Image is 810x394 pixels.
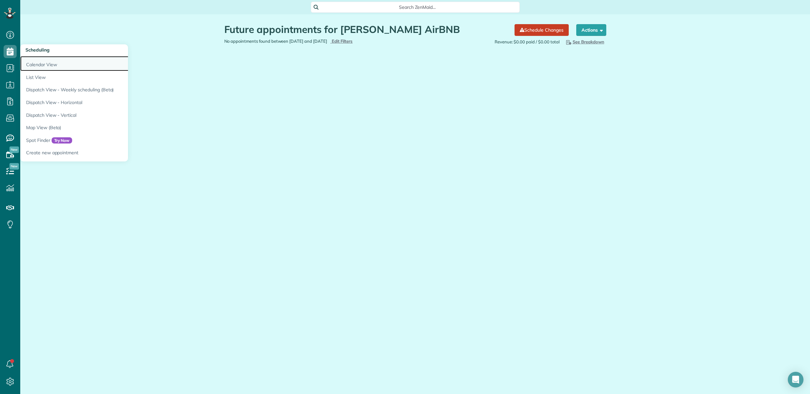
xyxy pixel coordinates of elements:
[20,109,183,122] a: Dispatch View - Vertical
[495,39,560,45] span: Revenue: $0.00 paid / $0.00 total
[25,47,50,53] span: Scheduling
[576,24,606,36] button: Actions
[20,83,183,96] a: Dispatch View - Weekly scheduling (Beta)
[565,39,604,44] span: See Breakdown
[20,134,183,147] a: Spot FinderTry Now
[330,38,353,44] a: Edit Filters
[788,372,803,387] div: Open Intercom Messenger
[20,56,183,71] a: Calendar View
[563,38,606,45] button: See Breakdown
[52,137,72,144] span: Try Now
[20,146,183,161] a: Create new appointment
[219,38,415,44] div: No appointments found between [DATE] and [DATE]
[20,96,183,109] a: Dispatch View - Horizontal
[224,24,510,35] h1: Future appointments for [PERSON_NAME] AirBNB
[9,146,19,153] span: New
[515,24,568,36] a: Schedule Changes
[20,121,183,134] a: Map View (Beta)
[9,163,19,170] span: New
[332,38,353,44] span: Edit Filters
[20,71,183,84] a: List View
